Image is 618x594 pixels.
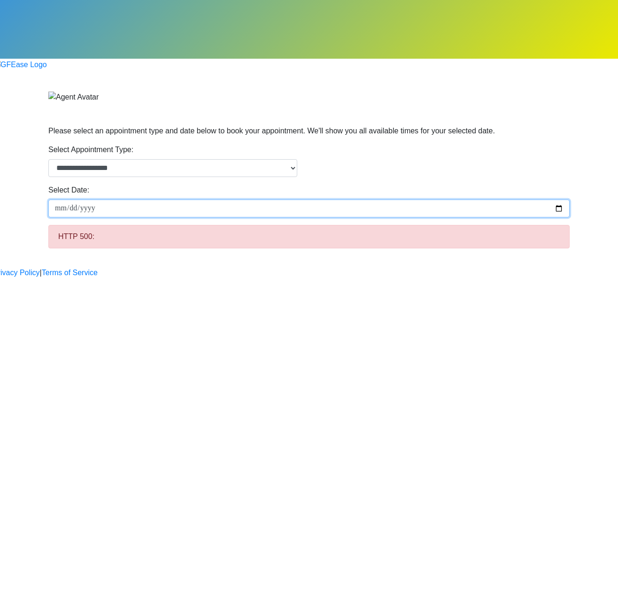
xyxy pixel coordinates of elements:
[40,267,42,278] a: |
[48,185,89,196] label: Select Date:
[48,92,99,103] img: Agent Avatar
[48,125,570,137] p: Please select an appointment type and date below to book your appointment. We'll show you all ava...
[48,144,133,155] label: Select Appointment Type:
[48,225,570,248] div: HTTP 500:
[42,267,98,278] a: Terms of Service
